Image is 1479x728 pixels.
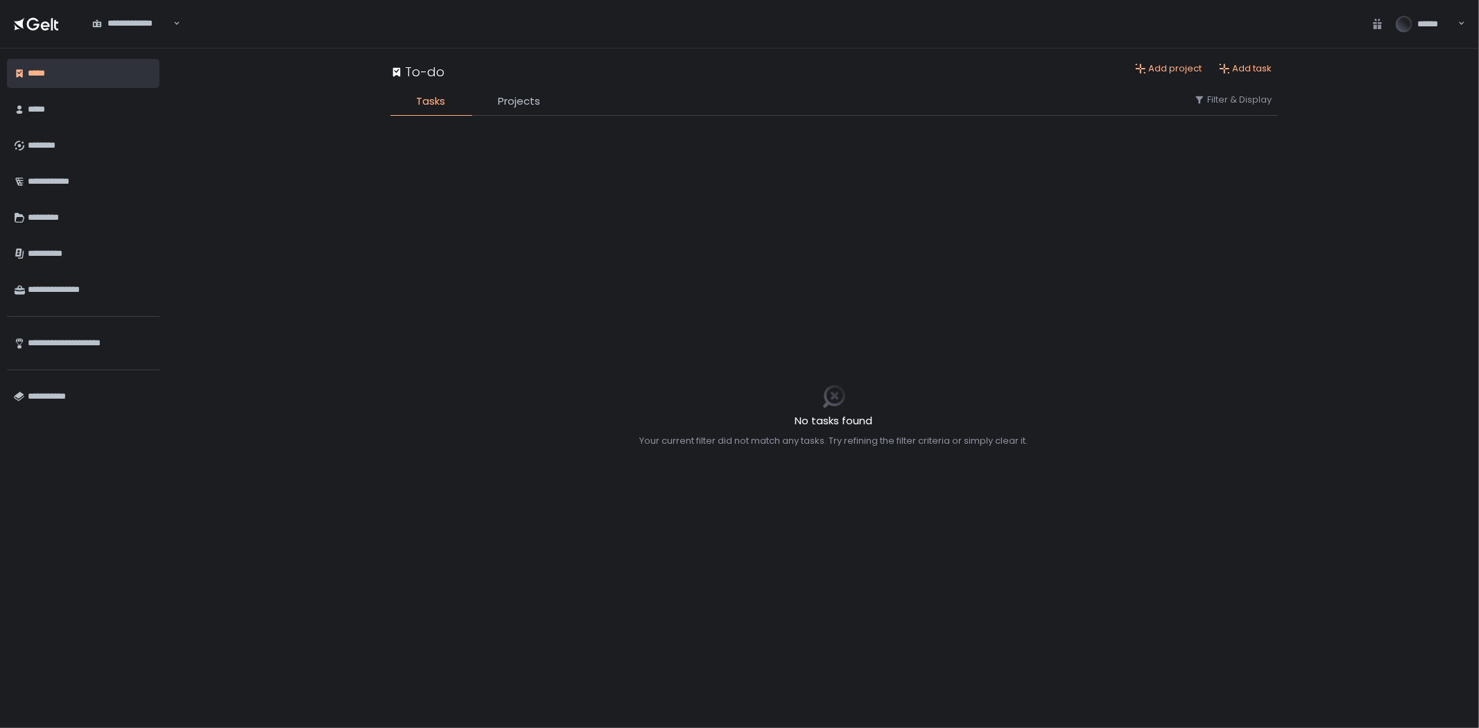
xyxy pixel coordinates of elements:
[83,9,180,38] div: Search for option
[1194,94,1272,106] button: Filter & Display
[171,17,172,31] input: Search for option
[1135,62,1202,75] button: Add project
[390,62,445,81] div: To-do
[417,94,446,110] span: Tasks
[640,435,1028,447] div: Your current filter did not match any tasks. Try refining the filter criteria or simply clear it.
[640,413,1028,429] h2: No tasks found
[499,94,541,110] span: Projects
[1219,62,1272,75] button: Add task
